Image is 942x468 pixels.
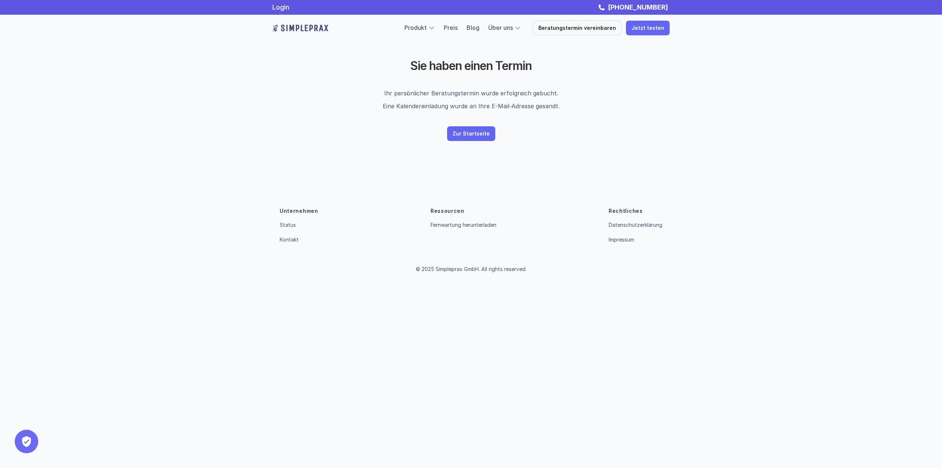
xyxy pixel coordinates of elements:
[606,3,670,11] a: [PHONE_NUMBER]
[280,222,296,228] a: Status
[488,24,513,31] a: Über uns
[444,24,458,31] a: Preis
[272,3,289,11] a: Login
[416,266,527,272] p: © 2025 Simpleprax GmbH. All rights reserved.
[280,207,318,215] p: Unternehmen
[358,88,584,99] p: Ihr persönlicher Beratungstermin wurde erfolgreich gebucht.
[431,222,496,228] a: Fernwartung herunterladen
[344,59,598,73] h2: Sie haben einen Termin
[631,25,664,31] p: Jetzt testen
[609,222,662,228] a: Datenschutzerklärung
[447,126,495,141] a: Zur Startseite
[533,21,621,35] a: Beratungstermin vereinbaren
[609,236,634,243] a: Impressum
[431,207,464,215] p: Ressourcen
[626,21,670,35] a: Jetzt testen
[280,236,299,243] a: Kontakt
[608,3,668,11] strong: [PHONE_NUMBER]
[358,101,584,112] p: Eine Kalendereinladung wurde an Ihre E-Mail-Adresse gesandt.
[404,24,427,31] a: Produkt
[609,207,643,215] p: Rechtliches
[467,24,479,31] a: Blog
[538,25,616,31] p: Beratungstermin vereinbaren
[453,131,490,137] p: Zur Startseite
